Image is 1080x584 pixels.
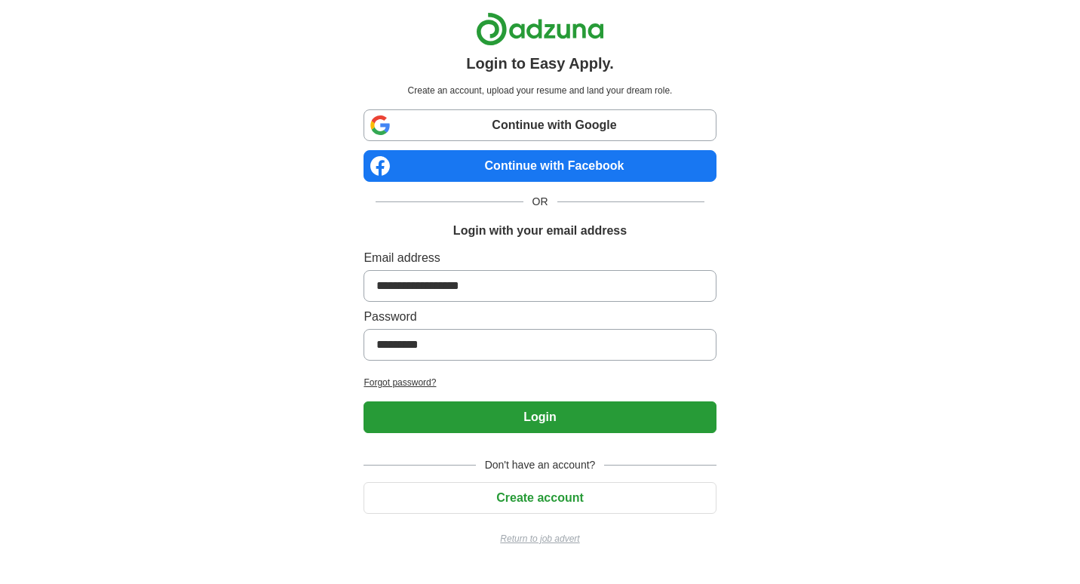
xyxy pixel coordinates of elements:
a: Continue with Google [364,109,716,141]
h1: Login with your email address [453,222,627,240]
p: Create an account, upload your resume and land your dream role. [367,84,713,97]
a: Return to job advert [364,532,716,546]
h1: Login to Easy Apply. [466,52,614,75]
button: Login [364,401,716,433]
a: Create account [364,491,716,504]
img: Adzuna logo [476,12,604,46]
span: Don't have an account? [476,457,605,473]
label: Password [364,308,716,326]
label: Email address [364,249,716,267]
button: Create account [364,482,716,514]
a: Forgot password? [364,376,716,389]
span: OR [523,194,557,210]
a: Continue with Facebook [364,150,716,182]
